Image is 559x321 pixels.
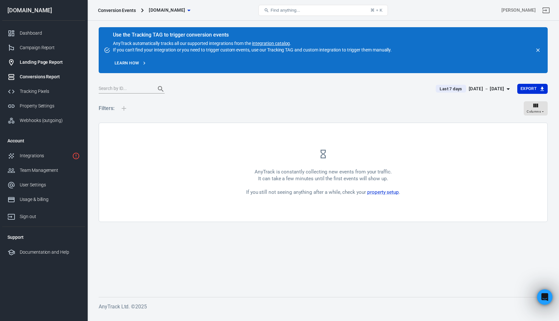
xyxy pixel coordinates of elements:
div: [DOMAIN_NAME] [2,7,85,13]
a: integration catalog [252,41,290,46]
a: Dashboard [2,26,85,40]
a: Sign out [2,207,85,224]
button: close [533,46,543,55]
a: Learn how [113,58,148,68]
a: Usage & billing [2,192,85,207]
a: Landing Page Report [2,55,85,70]
span: onlylelo.com [149,6,185,14]
button: Export [517,84,548,94]
a: User Settings [2,178,85,192]
div: Tracking Pixels [20,88,80,95]
span: Last 7 days [437,86,465,92]
a: Tracking Pixels [2,84,85,99]
li: Account [2,133,85,149]
div: Use the Tracking TAG to trigger conversion events [113,32,392,38]
button: Columns [524,101,548,116]
h5: Filters: [99,98,115,119]
iframe: Intercom live chat [537,289,553,305]
a: Integrations [2,149,85,163]
div: AnyTrack automatically tracks all our supported integrations from the . If you can't find your in... [113,32,392,53]
div: Usage & billing [20,196,80,203]
div: [DATE] － [DATE] [469,85,504,93]
a: Campaign Report [2,40,85,55]
a: Webhooks (outgoing) [2,113,85,128]
div: Documentation and Help [20,249,80,256]
button: [DOMAIN_NAME] [146,4,193,16]
div: Sign out [20,213,80,220]
div: User Settings [20,182,80,188]
div: Integrations [20,152,70,159]
div: AnyTrack is constantly collecting new events from your traffic. It can take a few minutes until t... [246,169,400,196]
a: Conversions Report [2,70,85,84]
div: Property Settings [20,103,80,109]
a: Sign out [538,3,554,18]
svg: 1 networks not verified yet [72,152,80,160]
span: Find anything... [270,8,300,13]
div: Webhooks (outgoing) [20,117,80,124]
span: Columns [527,109,541,115]
div: ⌘ + K [370,8,382,13]
div: Campaign Report [20,44,80,51]
button: Search [153,81,169,97]
div: Landing Page Report [20,59,80,66]
button: Last 7 days[DATE] － [DATE] [431,83,517,94]
input: Search by ID... [99,85,150,93]
a: Team Management [2,163,85,178]
div: Conversions Report [20,73,80,80]
button: Find anything...⌘ + K [258,5,388,16]
div: Dashboard [20,30,80,37]
div: Account id: ALiREBa8 [501,7,536,14]
li: Support [2,229,85,245]
h6: AnyTrack Ltd. © 2025 [99,303,548,311]
a: property setup [367,189,399,195]
a: Property Settings [2,99,85,113]
div: Conversion Events [98,7,136,14]
div: Team Management [20,167,80,174]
